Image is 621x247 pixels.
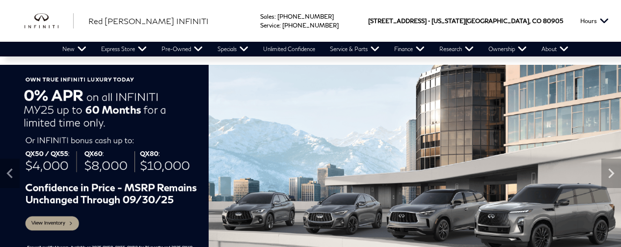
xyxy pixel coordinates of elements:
[55,42,94,56] a: New
[534,42,576,56] a: About
[274,13,276,20] span: :
[260,22,279,29] span: Service
[279,22,281,29] span: :
[256,42,323,56] a: Unlimited Confidence
[154,42,210,56] a: Pre-Owned
[25,13,74,29] img: INFINITI
[55,42,576,56] nav: Main Navigation
[260,13,274,20] span: Sales
[277,13,334,20] a: [PHONE_NUMBER]
[481,42,534,56] a: Ownership
[387,42,432,56] a: Finance
[25,13,74,29] a: infiniti
[323,42,387,56] a: Service & Parts
[368,17,563,25] a: [STREET_ADDRESS] • [US_STATE][GEOGRAPHIC_DATA], CO 80905
[282,22,339,29] a: [PHONE_NUMBER]
[210,42,256,56] a: Specials
[94,42,154,56] a: Express Store
[88,16,209,26] span: Red [PERSON_NAME] INFINITI
[88,15,209,27] a: Red [PERSON_NAME] INFINITI
[432,42,481,56] a: Research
